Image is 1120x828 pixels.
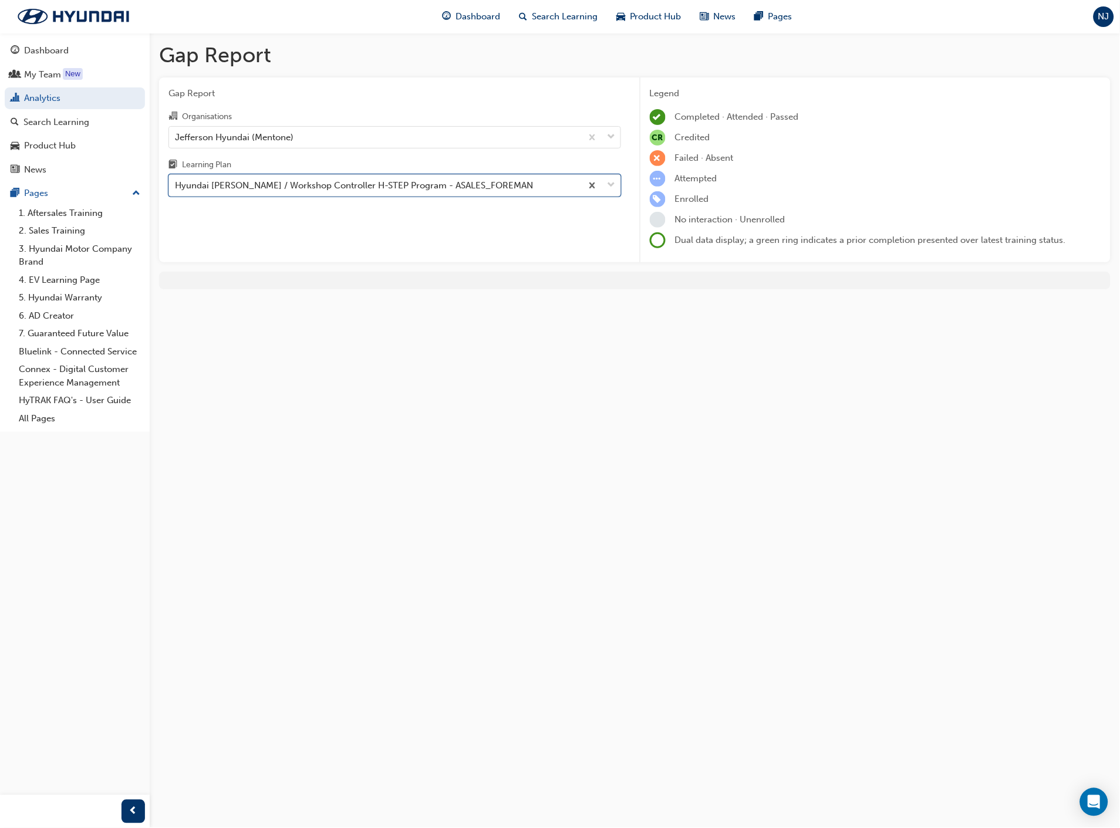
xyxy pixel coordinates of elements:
[175,179,533,192] div: Hyundai [PERSON_NAME] / Workshop Controller H-STEP Program - ASALES_FOREMAN
[129,805,138,819] span: prev-icon
[14,343,145,361] a: Bluelink - Connected Service
[768,10,792,23] span: Pages
[433,5,510,29] a: guage-iconDashboard
[442,9,451,24] span: guage-icon
[616,9,625,24] span: car-icon
[510,5,607,29] a: search-iconSearch Learning
[650,150,666,166] span: learningRecordVerb_FAIL-icon
[24,44,69,58] div: Dashboard
[1098,10,1109,23] span: NJ
[714,10,736,23] span: News
[14,391,145,410] a: HyTRAK FAQ's - User Guide
[168,87,621,100] span: Gap Report
[11,165,19,175] span: news-icon
[14,325,145,343] a: 7. Guaranteed Future Value
[11,141,19,151] span: car-icon
[5,40,145,62] a: Dashboard
[14,307,145,325] a: 6. AD Creator
[675,194,709,204] span: Enrolled
[608,130,616,145] span: down-icon
[24,187,48,200] div: Pages
[650,171,666,187] span: learningRecordVerb_ATTEMPT-icon
[745,5,802,29] a: pages-iconPages
[5,159,145,181] a: News
[159,42,1111,68] h1: Gap Report
[11,70,19,80] span: people-icon
[11,117,19,128] span: search-icon
[532,10,598,23] span: Search Learning
[168,111,177,122] span: organisation-icon
[650,109,666,125] span: learningRecordVerb_COMPLETE-icon
[608,178,616,193] span: down-icon
[519,9,527,24] span: search-icon
[168,160,177,171] span: learningplan-icon
[6,4,141,29] img: Trak
[5,135,145,157] a: Product Hub
[5,183,145,204] button: Pages
[11,188,19,199] span: pages-icon
[14,222,145,240] a: 2. Sales Training
[607,5,691,29] a: car-iconProduct Hub
[675,132,710,143] span: Credited
[5,64,145,86] a: My Team
[675,214,785,225] span: No interaction · Unenrolled
[14,289,145,307] a: 5. Hyundai Warranty
[5,111,145,133] a: Search Learning
[630,10,682,23] span: Product Hub
[14,271,145,289] a: 4. EV Learning Page
[5,87,145,109] a: Analytics
[182,111,232,123] div: Organisations
[691,5,745,29] a: news-iconNews
[24,68,61,82] div: My Team
[700,9,709,24] span: news-icon
[650,130,666,146] span: null-icon
[11,46,19,56] span: guage-icon
[24,163,46,177] div: News
[24,139,76,153] div: Product Hub
[23,116,89,129] div: Search Learning
[650,212,666,228] span: learningRecordVerb_NONE-icon
[14,410,145,428] a: All Pages
[675,173,717,184] span: Attempted
[675,235,1066,245] span: Dual data display; a green ring indicates a prior completion presented over latest training status.
[456,10,500,23] span: Dashboard
[14,240,145,271] a: 3. Hyundai Motor Company Brand
[14,360,145,391] a: Connex - Digital Customer Experience Management
[182,159,231,171] div: Learning Plan
[14,204,145,222] a: 1. Aftersales Training
[63,68,83,80] div: Tooltip anchor
[11,93,19,104] span: chart-icon
[175,130,294,144] div: Jefferson Hyundai (Mentone)
[675,111,799,122] span: Completed · Attended · Passed
[650,87,1102,100] div: Legend
[675,153,734,163] span: Failed · Absent
[755,9,764,24] span: pages-icon
[1080,788,1108,816] div: Open Intercom Messenger
[650,191,666,207] span: learningRecordVerb_ENROLL-icon
[1094,6,1114,27] button: NJ
[5,38,145,183] button: DashboardMy TeamAnalyticsSearch LearningProduct HubNews
[132,186,140,201] span: up-icon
